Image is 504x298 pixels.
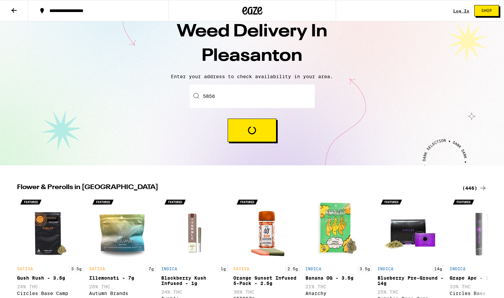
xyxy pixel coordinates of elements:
div: Autumn Brands [89,291,156,296]
p: INDICA [377,267,394,271]
div: Orange Sunset Infused 5-Pack - 2.5g [233,275,300,286]
a: (446) [462,184,487,192]
p: 14g [432,266,444,272]
p: 7g [147,266,156,272]
p: 21% THC [305,284,372,289]
p: SATIVA [89,267,105,271]
h1: Weed Delivery In [135,20,369,68]
p: 36% THC [233,289,300,295]
p: 24% THC [161,289,228,295]
span: Pleasanton [202,47,302,65]
div: Gush Rush - 3.5g [17,275,84,281]
span: Shop [481,9,492,13]
img: Circles Base Camp - Blueberry Pre-Ground - 14g [377,195,444,262]
p: INDICA [161,267,177,271]
span: Hi. Need any help? [4,5,48,10]
img: STIIIZY - Orange Sunset Infused 5-Pack - 2.5g [233,195,300,262]
a: Shop [469,5,504,16]
p: 1g [219,266,228,272]
p: 26% THC [89,284,156,289]
img: Tumble - Blackberry Kush Infused - 1g [161,195,228,262]
p: 3.5g [69,266,84,272]
div: Blackberry Kush Infused - 1g [161,275,228,286]
div: Illemonati - 7g [89,275,156,281]
div: Circles Base Camp [17,291,84,296]
img: Circles Base Camp - Gush Rush - 3.5g [17,195,84,262]
button: Shop [474,5,499,16]
div: Blueberry Pre-Ground - 14g [377,275,444,286]
img: Autumn Brands - Illemonati - 7g [89,195,156,262]
input: Enter your delivery address [190,85,315,108]
p: 24% THC [17,284,84,289]
p: 25% THC [377,289,444,295]
p: Enter your address to check availability in your area. [7,74,497,79]
p: 2.5g [285,266,300,272]
p: INDICA [305,267,321,271]
img: Anarchy - Banana OG - 3.5g [305,195,372,262]
p: SATIVA [17,267,33,271]
p: SATIVA [233,267,249,271]
p: 3.5g [357,266,372,272]
a: Log In [453,9,469,13]
h2: Flower & Prerolls in [GEOGRAPHIC_DATA] [17,184,454,192]
p: INDICA [450,267,466,271]
div: Anarchy [305,291,372,296]
div: Banana OG - 3.5g [305,275,372,281]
